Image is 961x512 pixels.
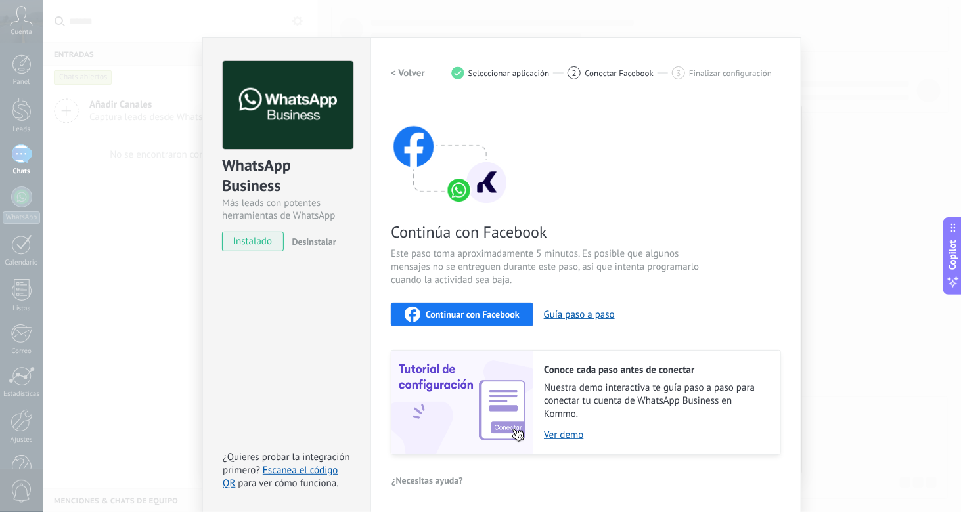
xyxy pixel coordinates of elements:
[572,68,577,79] span: 2
[676,68,681,79] span: 3
[391,61,425,85] button: < Volver
[222,197,351,222] div: Más leads con potentes herramientas de WhatsApp
[391,471,464,490] button: ¿Necesitas ayuda?
[292,236,336,247] span: Desinstalar
[585,68,654,78] span: Conectar Facebook
[391,100,509,205] img: connect with facebook
[689,68,772,78] span: Finalizar configuración
[947,240,960,270] span: Copilot
[287,232,336,251] button: Desinstalar
[223,61,353,150] img: logo_main.png
[426,310,520,319] span: Continuar con Facebook
[222,155,351,197] div: WhatsApp Business
[544,429,767,441] a: Ver demo
[391,303,533,326] button: Continuar con Facebook
[544,309,615,321] button: Guía paso a paso
[544,381,767,421] span: Nuestra demo interactiva te guía paso a paso para conectar tu cuenta de WhatsApp Business en Kommo.
[238,477,338,490] span: para ver cómo funciona.
[544,364,767,376] h2: Conoce cada paso antes de conectar
[391,222,704,242] span: Continúa con Facebook
[223,464,338,490] a: Escanea el código QR
[223,451,350,477] span: ¿Quieres probar la integración primero?
[468,68,550,78] span: Seleccionar aplicación
[223,232,282,251] span: instalado
[391,247,704,287] span: Este paso toma aproximadamente 5 minutos. Es posible que algunos mensajes no se entreguen durante...
[391,67,425,79] h2: < Volver
[391,476,463,485] span: ¿Necesitas ayuda?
